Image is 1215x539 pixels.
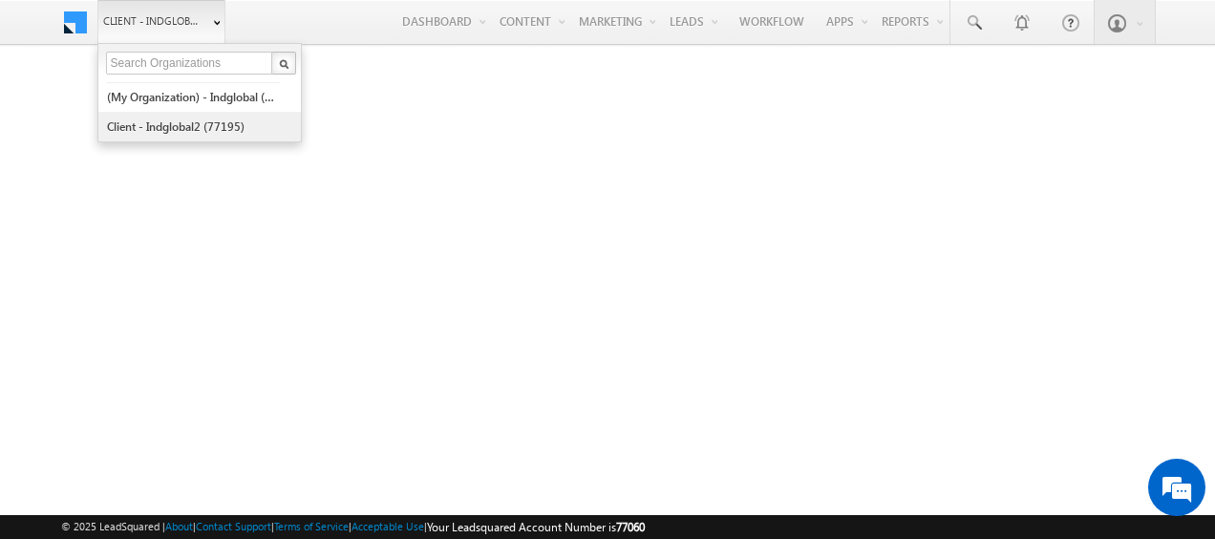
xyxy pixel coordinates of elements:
a: Acceptable Use [352,520,424,532]
span: Client - indglobal1 (77060) [103,11,203,31]
img: d_60004797649_company_0_60004797649 [32,100,80,125]
span: © 2025 LeadSquared | | | | | [61,518,645,536]
a: Terms of Service [274,520,349,532]
a: About [165,520,193,532]
a: Client - indglobal2 (77195) [106,112,281,141]
span: 77060 [616,520,645,534]
div: Minimize live chat window [313,10,359,55]
a: (My Organization) - indglobal (48060) [106,82,281,112]
div: Chat with us now [99,100,321,125]
input: Search Organizations [106,52,274,75]
img: Search [279,59,288,69]
em: Start Chat [260,413,347,439]
span: Your Leadsquared Account Number is [427,520,645,534]
a: Contact Support [196,520,271,532]
textarea: Type your message and hit 'Enter' [25,177,349,398]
